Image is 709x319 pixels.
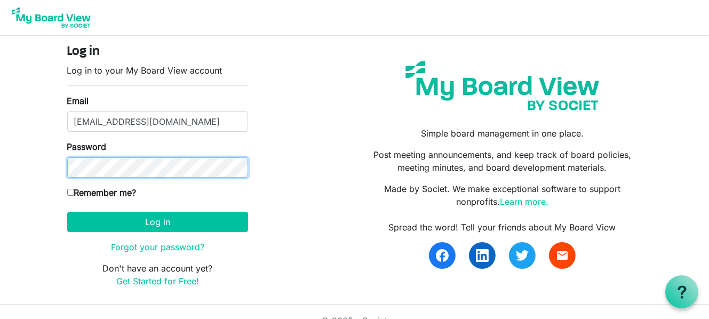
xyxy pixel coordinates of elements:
h4: Log in [67,44,248,60]
button: Log in [67,212,248,232]
a: Learn more. [500,196,548,207]
a: Get Started for Free! [116,276,199,286]
label: Email [67,94,89,107]
img: my-board-view-societ.svg [397,53,607,118]
p: Made by Societ. We make exceptional software to support nonprofits. [362,182,642,208]
p: Don't have an account yet? [67,262,248,288]
p: Simple board management in one place. [362,127,642,140]
span: email [556,249,569,262]
label: Password [67,140,107,153]
p: Post meeting announcements, and keep track of board policies, meeting minutes, and board developm... [362,148,642,174]
a: Forgot your password? [111,242,204,252]
input: Remember me? [67,189,74,196]
p: Log in to your My Board View account [67,64,248,77]
a: email [549,242,576,269]
keeper-lock: Open Keeper Popup [229,161,242,173]
img: facebook.svg [436,249,449,262]
label: Remember me? [67,186,137,199]
img: linkedin.svg [476,249,489,262]
img: twitter.svg [516,249,529,262]
div: Spread the word! Tell your friends about My Board View [362,221,642,234]
img: My Board View Logo [9,4,94,31]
